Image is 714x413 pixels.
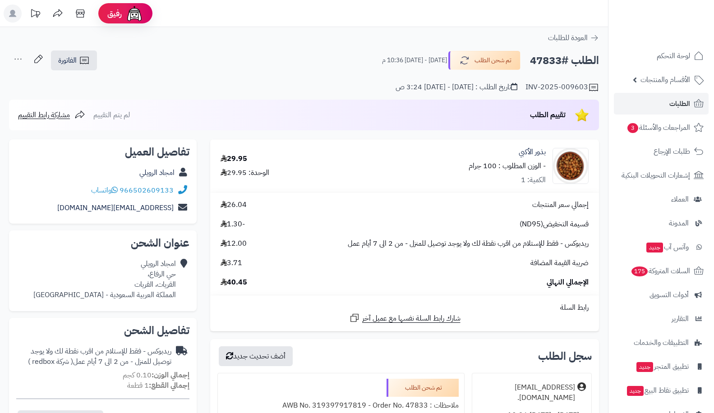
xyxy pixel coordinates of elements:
[548,32,588,43] span: العودة للطلبات
[91,185,118,196] a: واتساب
[519,147,546,157] a: بذور الأكبي
[16,147,189,157] h2: تفاصيل العميل
[538,351,592,362] h3: سجل الطلب
[614,45,709,67] a: لوحة التحكم
[530,51,599,70] h2: الطلب #47833
[221,168,269,178] div: الوحدة: 29.95
[614,165,709,186] a: إشعارات التحويلات البنكية
[622,169,690,182] span: إشعارات التحويلات البنكية
[221,219,245,229] span: -1.30
[672,312,689,325] span: التقارير
[626,384,689,397] span: تطبيق نقاط البيع
[93,110,130,120] span: لم يتم التقييم
[653,24,705,43] img: logo-2.png
[525,82,599,93] div: INV-2025-009603
[387,379,459,397] div: تم شحن الطلب
[614,260,709,282] a: السلات المتروكة175
[614,141,709,162] a: طلبات الإرجاع
[614,380,709,401] a: تطبيق نقاط البيعجديد
[547,277,589,288] span: الإجمالي النهائي
[214,303,595,313] div: رابط السلة
[123,370,189,381] small: 0.10 كجم
[362,313,461,324] span: شارك رابط السلة نفسها مع عميل آخر
[669,217,689,229] span: المدونة
[33,259,176,300] div: امجاد الرويلي حي الرفاع، القريات، القريات المملكة العربية السعودية - [GEOGRAPHIC_DATA]
[631,266,648,276] span: 175
[614,356,709,377] a: تطبيق المتجرجديد
[650,289,689,301] span: أدوات التسويق
[636,362,653,372] span: جديد
[614,188,709,210] a: العملاء
[614,117,709,138] a: المراجعات والأسئلة3
[532,200,589,210] span: إجمالي سعر المنتجات
[627,386,644,396] span: جديد
[396,82,517,92] div: تاريخ الطلب : [DATE] - [DATE] 3:24 ص
[221,154,247,164] div: 29.95
[348,239,589,249] span: ريدبوكس - فقط للإستلام من اقرب نقطة لك ولا يوجد توصيل للمنزل - من 2 الى 7 أيام عمل
[614,93,709,115] a: الطلبات
[521,175,546,185] div: الكمية: 1
[152,370,189,381] strong: إجمالي الوزن:
[221,200,247,210] span: 26.04
[548,32,599,43] a: العودة للطلبات
[57,202,174,213] a: [EMAIL_ADDRESS][DOMAIN_NAME]
[120,185,174,196] a: 966502609133
[58,55,77,66] span: الفاتورة
[614,284,709,306] a: أدوات التسويق
[671,193,689,206] span: العملاء
[478,382,575,403] div: [EMAIL_ADDRESS][DOMAIN_NAME].
[139,167,175,178] a: امجاد الرويلي
[448,51,521,70] button: تم شحن الطلب
[631,265,690,277] span: السلات المتروكة
[16,238,189,248] h2: عنوان الشحن
[107,8,122,19] span: رفيق
[614,212,709,234] a: المدونة
[553,148,588,184] img: 1678049915-Akpi%20Seeds-90x90.jpg
[221,239,247,249] span: 12.00
[219,346,293,366] button: أضف تحديث جديد
[24,5,46,25] a: تحديثات المنصة
[614,332,709,353] a: التطبيقات والخدمات
[614,236,709,258] a: وآتس آبجديد
[221,258,242,268] span: 3.71
[520,219,589,229] span: قسيمة التخفيض(ND95)
[636,360,689,373] span: تطبيق المتجر
[469,161,546,171] small: - الوزن المطلوب : 100 جرام
[18,110,70,120] span: مشاركة رابط التقييم
[51,50,97,70] a: الفاتورة
[530,258,589,268] span: ضريبة القيمة المضافة
[627,123,638,133] span: 3
[640,73,690,86] span: الأقسام والمنتجات
[382,56,447,65] small: [DATE] - [DATE] 10:36 م
[16,346,171,367] div: ريدبوكس - فقط للإستلام من اقرب نقطة لك ولا يوجد توصيل للمنزل - من 2 الى 7 أيام عمل
[221,277,247,288] span: 40.45
[28,356,73,367] span: ( شركة redbox )
[16,325,189,336] h2: تفاصيل الشحن
[614,308,709,330] a: التقارير
[654,145,690,158] span: طلبات الإرجاع
[530,110,566,120] span: تقييم الطلب
[127,380,189,391] small: 1 قطعة
[349,312,461,324] a: شارك رابط السلة نفسها مع عميل آخر
[125,5,143,23] img: ai-face.png
[149,380,189,391] strong: إجمالي القطع:
[626,121,690,134] span: المراجعات والأسئلة
[657,50,690,62] span: لوحة التحكم
[18,110,85,120] a: مشاركة رابط التقييم
[634,336,689,349] span: التطبيقات والخدمات
[646,243,663,252] span: جديد
[645,241,689,253] span: وآتس آب
[669,97,690,110] span: الطلبات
